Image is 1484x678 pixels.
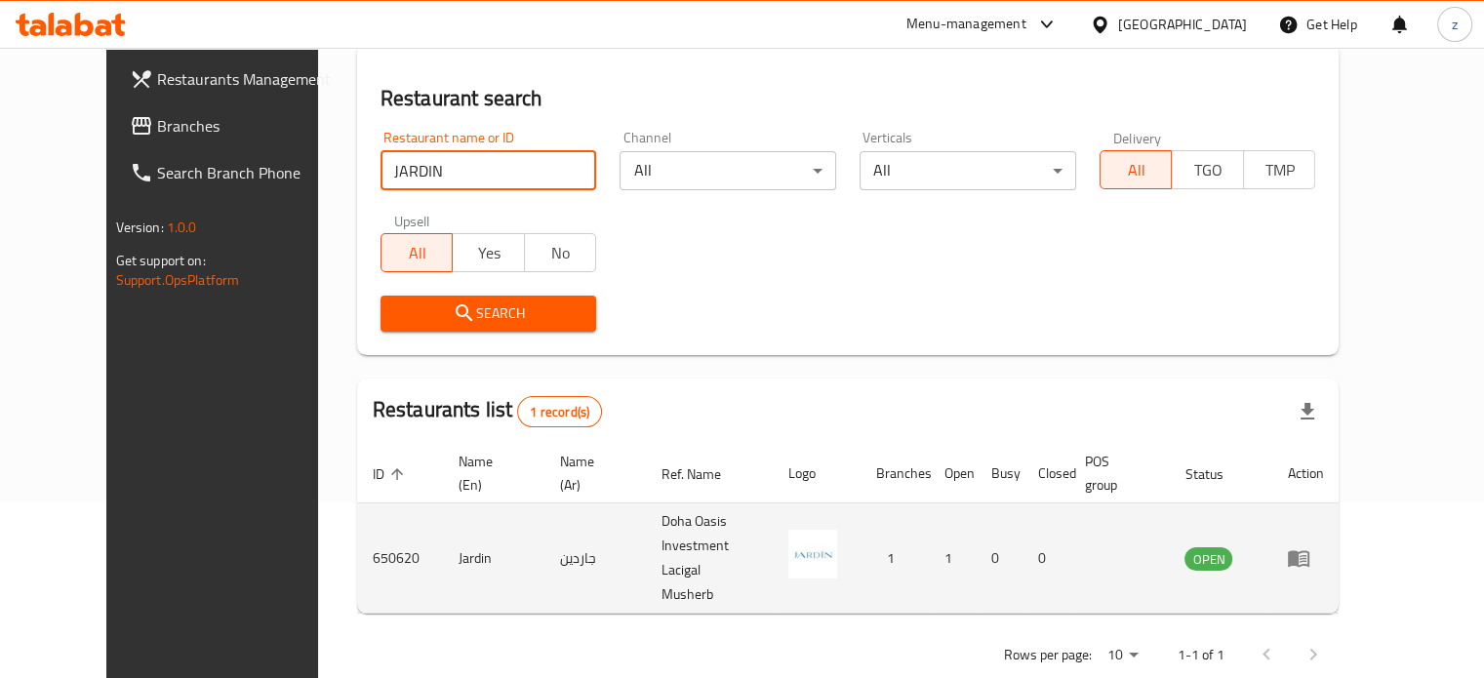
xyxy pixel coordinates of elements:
span: Name (En) [459,450,521,497]
th: Open [929,444,976,503]
span: TMP [1252,156,1308,184]
span: Status [1184,462,1248,486]
a: Search Branch Phone [114,149,354,196]
td: Jardin [443,503,544,614]
span: No [533,239,589,267]
button: Search [381,296,597,332]
th: Logo [773,444,861,503]
input: Search for restaurant name or ID.. [381,151,597,190]
th: Branches [861,444,929,503]
a: Support.OpsPlatform [116,267,240,293]
span: Version: [116,215,164,240]
td: 0 [1023,503,1069,614]
span: 1.0.0 [167,215,197,240]
td: 1 [861,503,929,614]
p: Rows per page: [1003,643,1091,667]
div: Menu [1287,546,1323,570]
span: ID [373,462,410,486]
div: Rows per page: [1099,641,1145,670]
div: Total records count [517,396,602,427]
button: No [524,233,597,272]
label: Upsell [394,214,430,227]
span: z [1452,14,1458,35]
span: Yes [461,239,517,267]
div: All [860,151,1076,190]
img: Jardin [788,530,837,578]
td: جاردين [544,503,646,614]
table: enhanced table [357,444,1340,614]
span: Get support on: [116,248,206,273]
span: Ref. Name [662,462,746,486]
p: 1-1 of 1 [1177,643,1223,667]
td: 0 [976,503,1023,614]
span: 1 record(s) [518,403,601,421]
span: Search [396,301,582,326]
label: Delivery [1113,131,1162,144]
th: Action [1271,444,1339,503]
h2: Restaurants list [373,395,602,427]
a: Restaurants Management [114,56,354,102]
button: TGO [1171,150,1244,189]
span: POS group [1085,450,1145,497]
div: Menu-management [906,13,1026,36]
button: TMP [1243,150,1316,189]
span: All [1108,156,1165,184]
a: Branches [114,102,354,149]
span: All [389,239,446,267]
button: Yes [452,233,525,272]
span: TGO [1180,156,1236,184]
div: OPEN [1184,547,1232,571]
span: Branches [157,114,339,138]
span: OPEN [1184,548,1232,571]
span: Restaurants Management [157,67,339,91]
span: Name (Ar) [560,450,622,497]
div: [GEOGRAPHIC_DATA] [1118,14,1247,35]
h2: Restaurant search [381,84,1316,113]
button: All [381,233,454,272]
div: All [620,151,836,190]
td: 650620 [357,503,443,614]
td: 1 [929,503,976,614]
td: Doha Oasis Investment Lacigal Musherb [646,503,773,614]
th: Closed [1023,444,1069,503]
th: Busy [976,444,1023,503]
button: All [1100,150,1173,189]
span: Search Branch Phone [157,161,339,184]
